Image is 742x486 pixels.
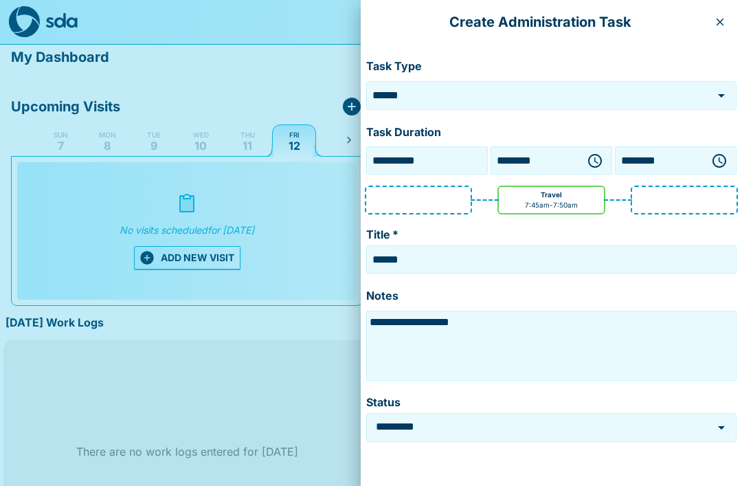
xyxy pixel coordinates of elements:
label: Title [366,227,737,243]
input: Choose time, selected time is 7:45 AM [494,150,576,171]
p: Task Duration [366,124,737,142]
input: Choose time, selected time is 7:50 AM [618,150,700,171]
p: Travel [541,190,562,200]
p: Task Type [366,58,737,76]
p: Create Administration Task [372,11,709,33]
button: Open [712,86,731,105]
p: Notes [366,287,737,305]
p: 7:45am - 7:50am [525,200,578,210]
button: Open [712,418,731,437]
label: Status [366,395,737,410]
input: Choose date, selected date is 12 Sep 2025 [370,150,484,171]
